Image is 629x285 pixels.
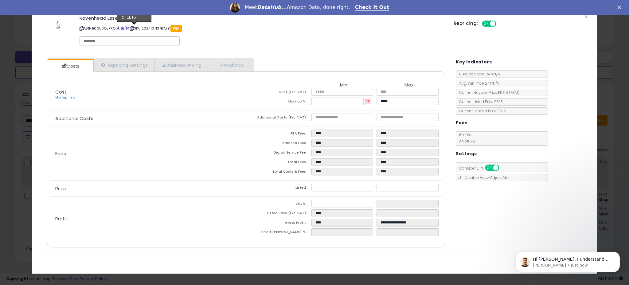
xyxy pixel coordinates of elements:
span: Avg. Win Price 24h: N/A [456,81,499,86]
p: Cost [50,90,246,100]
p: Additional Costs [50,116,246,121]
h5: Key Indicators [456,58,492,66]
h5: Fees [456,119,467,127]
button: Gif picker [19,202,24,207]
a: Repricing Settings [93,59,154,71]
td: Listed Price (Exc. VAT) [246,209,311,219]
span: BuyBox Share 24h: N/A [456,71,500,77]
button: Send a message… [105,199,115,209]
td: Amazon Fees [246,139,311,149]
span: Disable Auto-Adjust Min [462,175,509,180]
a: Markup Tiers [55,95,76,100]
span: Current Buybox Price: [456,90,519,95]
td: Digital Service Fee [246,149,311,158]
button: Start recording [39,202,44,207]
td: Listed [246,184,311,193]
b: P [27,124,30,129]
a: Check It Out [355,4,389,11]
span: Consider CPT: [456,166,507,171]
span: OFF [495,21,505,26]
img: kumi logo general crop.jpg [27,23,109,105]
p: Profit [50,216,246,221]
h1: [PERSON_NAME] [30,3,70,8]
td: Additional Costs (Exc. VAT) [246,114,311,123]
p: ASIN: B00U3OJPXQ | SKU: 2024101137RAYB [80,23,444,33]
iframe: Intercom notifications message [506,239,629,282]
td: Total Costs & Fees [246,168,311,177]
span: Current Listed Price: £5.15 [456,99,503,104]
img: Profile image for Elias [18,3,27,13]
a: BuyBox page [116,26,120,31]
div: Close [108,2,119,14]
div: Tel: [PHONE_NUMBER] [27,108,113,120]
img: 31S9lM0wkbL._SL60_.jpg [49,16,67,34]
td: FBA Fees [246,130,311,139]
span: £0.25 min [456,139,477,144]
span: ON [482,21,490,26]
div: Close [617,6,623,9]
h3: Ravenhead Essentials Salt Pot [80,16,444,20]
span: £5.09 [498,90,519,95]
a: [DOMAIN_NAME] [27,115,63,120]
span: × [584,12,588,21]
button: go back [4,2,16,14]
i: DataHub... [257,4,287,10]
p: Fees [50,151,246,156]
img: Profile image for Georgie [230,3,240,13]
div: I understand your concern about how profit should be calculated. Unfortunately, Amazon’s settleme... [10,157,96,217]
a: Your listing only [125,26,129,31]
a: Analytics [208,59,253,71]
textarea: Message… [5,189,118,199]
td: Total Fees [246,158,311,168]
button: Home [96,2,108,14]
span: FBA [170,25,182,32]
span: Current Landed Price: £5.15 [456,108,506,114]
div: Hi [PERSON_NAME], [10,148,96,154]
a: Costs [47,60,93,72]
p: Price [50,186,246,191]
span: ON [486,165,493,171]
button: Upload attachment [29,202,34,207]
span: ( FBM ) [509,90,519,95]
span: 15.00 % [456,132,477,144]
h5: Repricing: [454,21,478,26]
td: Profit [PERSON_NAME] % [246,228,311,238]
a: Business Pricing [154,59,208,71]
div: Please consider the planet before printing this email [27,123,113,135]
div: Meet Amazon Data, done right. [245,4,350,10]
th: Min [311,82,377,88]
td: Cost (Exc. VAT) [246,88,311,98]
b: | [75,109,76,114]
td: Mark up % [246,98,311,107]
th: Max [377,82,442,88]
a: All offer listings [121,26,124,31]
td: Vat % [246,200,311,209]
button: Emoji picker [10,202,14,207]
h5: Settings [456,150,477,158]
span: OFF [498,165,508,171]
td: Gross Profit [246,219,311,228]
p: Active [30,8,42,14]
